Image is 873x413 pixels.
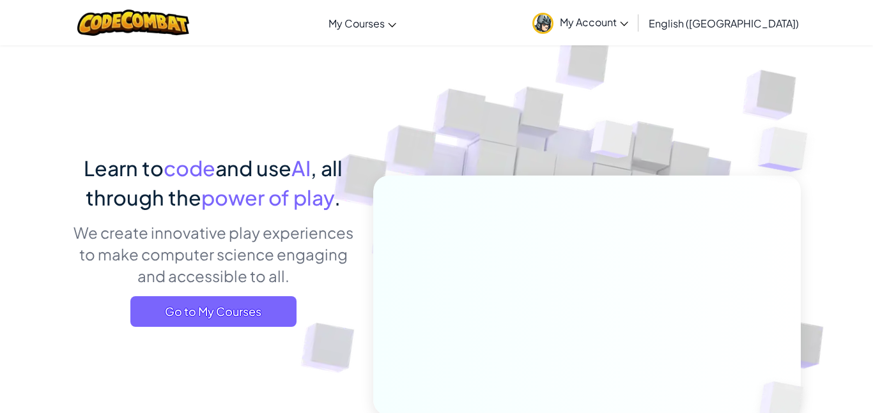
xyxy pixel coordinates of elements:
img: CodeCombat logo [77,10,189,36]
span: AI [291,155,311,181]
p: We create innovative play experiences to make computer science engaging and accessible to all. [72,222,354,287]
img: avatar [532,13,553,34]
span: code [164,155,215,181]
span: and use [215,155,291,181]
span: power of play [201,184,334,210]
img: Overlap cubes [732,96,843,204]
a: English ([GEOGRAPHIC_DATA]) [642,6,805,40]
span: . [334,184,341,210]
span: My Account [560,15,628,29]
a: My Courses [322,6,403,40]
a: My Account [526,3,635,43]
a: Go to My Courses [130,296,297,327]
span: Learn to [84,155,164,181]
span: My Courses [328,17,385,30]
span: English ([GEOGRAPHIC_DATA]) [649,17,799,30]
img: Overlap cubes [567,95,659,190]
